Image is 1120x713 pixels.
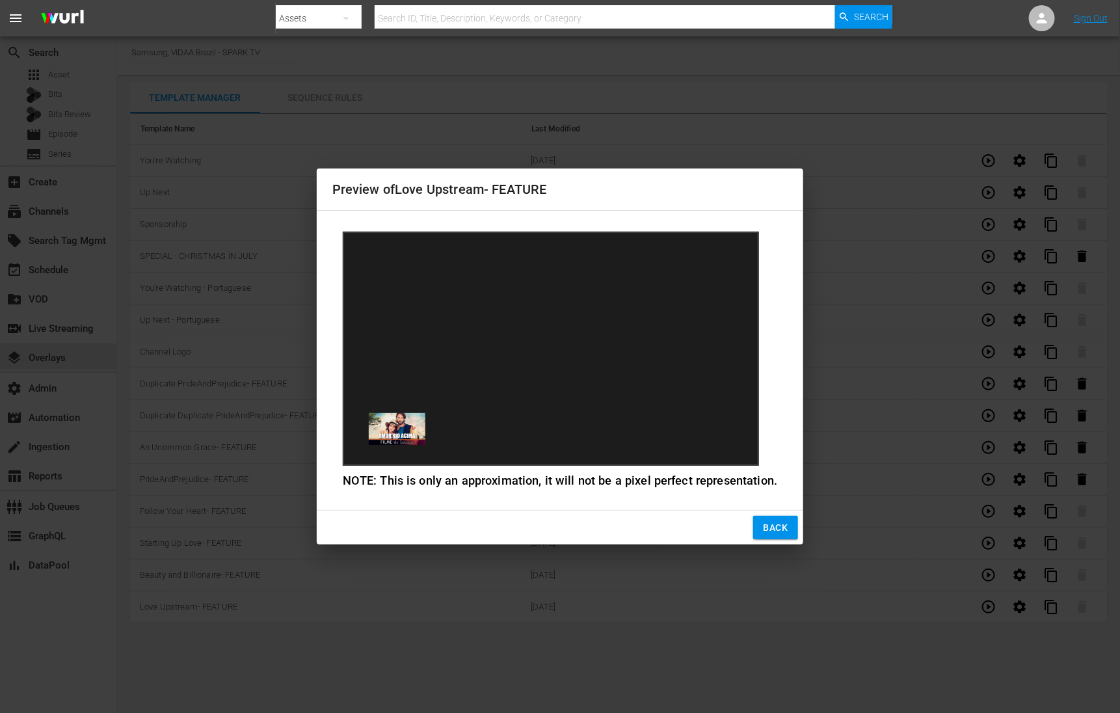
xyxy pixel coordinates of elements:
[1074,13,1108,23] a: Sign Out
[8,10,23,26] span: menu
[343,472,778,489] div: NOTE: This is only an approximation, it will not be a pixel perfect representation.
[854,5,888,29] span: Search
[753,516,799,540] button: Back
[31,3,94,34] img: ans4CAIJ8jUAAAAAAAAAAAAAAAAAAAAAAAAgQb4GAAAAAAAAAAAAAAAAAAAAAAAAJMjXAAAAAAAAAAAAAAAAAAAAAAAAgAT5G...
[332,179,788,200] h2: Preview of Love Upstream- FEATURE
[369,413,425,445] img: 1042-sponsor-logo-30397_v1.jpg
[764,520,788,536] span: Back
